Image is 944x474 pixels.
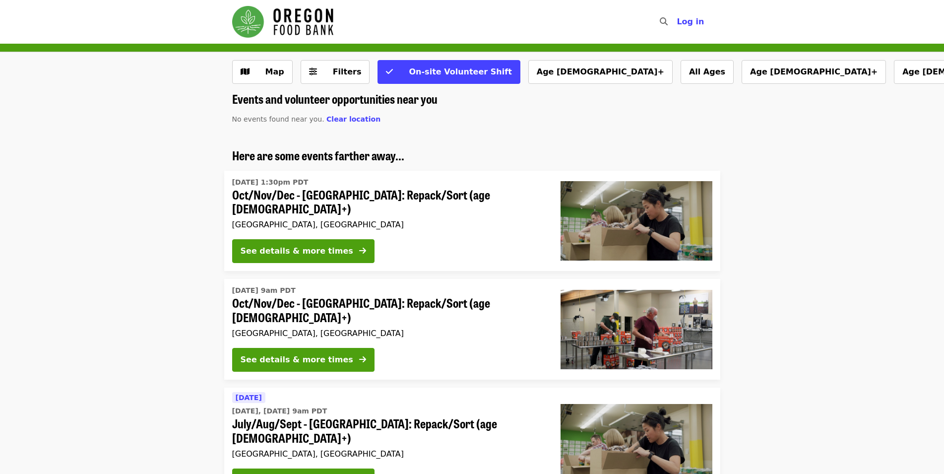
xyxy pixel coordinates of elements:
[232,449,545,459] div: [GEOGRAPHIC_DATA], [GEOGRAPHIC_DATA]
[232,348,375,372] button: See details & more times
[742,60,886,84] button: Age [DEMOGRAPHIC_DATA]+
[265,67,284,76] span: Map
[232,146,404,164] span: Here are some events farther away...
[232,177,309,188] time: [DATE] 1:30pm PDT
[224,171,720,271] a: See details for "Oct/Nov/Dec - Portland: Repack/Sort (age 8+)"
[378,60,520,84] button: On-site Volunteer Shift
[660,17,668,26] i: search icon
[236,394,262,402] span: [DATE]
[232,406,327,416] time: [DATE], [DATE] 9am PDT
[232,285,296,296] time: [DATE] 9am PDT
[232,296,545,325] span: Oct/Nov/Dec - [GEOGRAPHIC_DATA]: Repack/Sort (age [DEMOGRAPHIC_DATA]+)
[674,10,682,34] input: Search
[386,67,393,76] i: check icon
[309,67,317,76] i: sliders-h icon
[681,60,734,84] button: All Ages
[241,67,250,76] i: map icon
[326,115,380,123] span: Clear location
[528,60,673,84] button: Age [DEMOGRAPHIC_DATA]+
[301,60,370,84] button: Filters (0 selected)
[232,115,324,123] span: No events found near you.
[241,245,353,257] div: See details & more times
[359,246,366,256] i: arrow-right icon
[561,290,712,369] img: Oct/Nov/Dec - Portland: Repack/Sort (age 16+) organized by Oregon Food Bank
[232,60,293,84] button: Show map view
[232,188,545,216] span: Oct/Nov/Dec - [GEOGRAPHIC_DATA]: Repack/Sort (age [DEMOGRAPHIC_DATA]+)
[232,329,545,338] div: [GEOGRAPHIC_DATA], [GEOGRAPHIC_DATA]
[359,355,366,364] i: arrow-right icon
[224,279,720,380] a: See details for "Oct/Nov/Dec - Portland: Repack/Sort (age 16+)"
[409,67,511,76] span: On-site Volunteer Shift
[232,416,545,445] span: July/Aug/Sept - [GEOGRAPHIC_DATA]: Repack/Sort (age [DEMOGRAPHIC_DATA]+)
[241,354,353,366] div: See details & more times
[669,12,712,32] button: Log in
[232,6,333,38] img: Oregon Food Bank - Home
[232,239,375,263] button: See details & more times
[232,90,438,107] span: Events and volunteer opportunities near you
[326,114,380,125] button: Clear location
[232,220,545,229] div: [GEOGRAPHIC_DATA], [GEOGRAPHIC_DATA]
[333,67,362,76] span: Filters
[677,17,704,26] span: Log in
[561,181,712,261] img: Oct/Nov/Dec - Portland: Repack/Sort (age 8+) organized by Oregon Food Bank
